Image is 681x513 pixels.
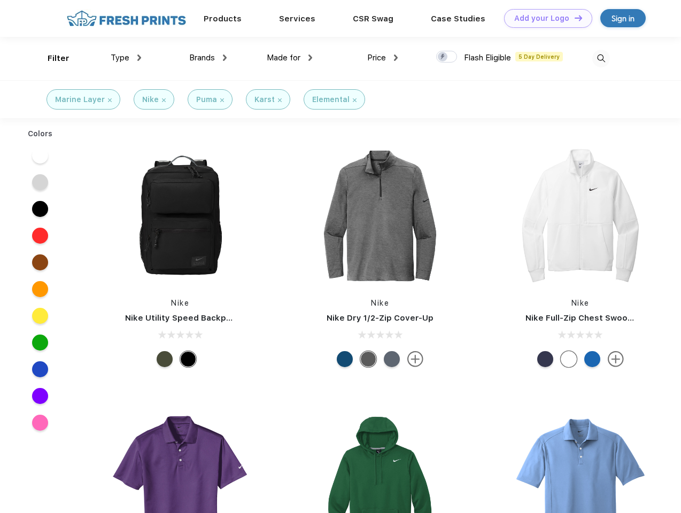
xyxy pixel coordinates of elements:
[111,53,129,63] span: Type
[592,50,610,67] img: desktop_search.svg
[515,52,563,61] span: 5 Day Delivery
[514,14,569,23] div: Add your Logo
[308,55,312,61] img: dropdown.png
[196,94,217,105] div: Puma
[353,98,357,102] img: filter_cancel.svg
[394,55,398,61] img: dropdown.png
[509,145,652,287] img: func=resize&h=266
[464,53,511,63] span: Flash Eligible
[48,52,69,65] div: Filter
[561,351,577,367] div: White
[360,351,376,367] div: Black Heather
[180,351,196,367] div: Black
[407,351,423,367] img: more.svg
[612,12,634,25] div: Sign in
[327,313,434,323] a: Nike Dry 1/2-Zip Cover-Up
[367,53,386,63] span: Price
[384,351,400,367] div: Navy Heather
[55,94,105,105] div: Marine Layer
[584,351,600,367] div: Royal
[109,145,251,287] img: func=resize&h=266
[125,313,241,323] a: Nike Utility Speed Backpack
[312,94,350,105] div: Elemental
[371,299,389,307] a: Nike
[525,313,668,323] a: Nike Full-Zip Chest Swoosh Jacket
[279,14,315,24] a: Services
[267,53,300,63] span: Made for
[204,14,242,24] a: Products
[108,98,112,102] img: filter_cancel.svg
[575,15,582,21] img: DT
[157,351,173,367] div: Cargo Khaki
[571,299,590,307] a: Nike
[600,9,646,27] a: Sign in
[137,55,141,61] img: dropdown.png
[189,53,215,63] span: Brands
[337,351,353,367] div: Gym Blue
[223,55,227,61] img: dropdown.png
[278,98,282,102] img: filter_cancel.svg
[142,94,159,105] div: Nike
[162,98,166,102] img: filter_cancel.svg
[64,9,189,28] img: fo%20logo%202.webp
[608,351,624,367] img: more.svg
[353,14,393,24] a: CSR Swag
[20,128,61,139] div: Colors
[171,299,189,307] a: Nike
[220,98,224,102] img: filter_cancel.svg
[309,145,451,287] img: func=resize&h=266
[254,94,275,105] div: Karst
[537,351,553,367] div: Midnight Navy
